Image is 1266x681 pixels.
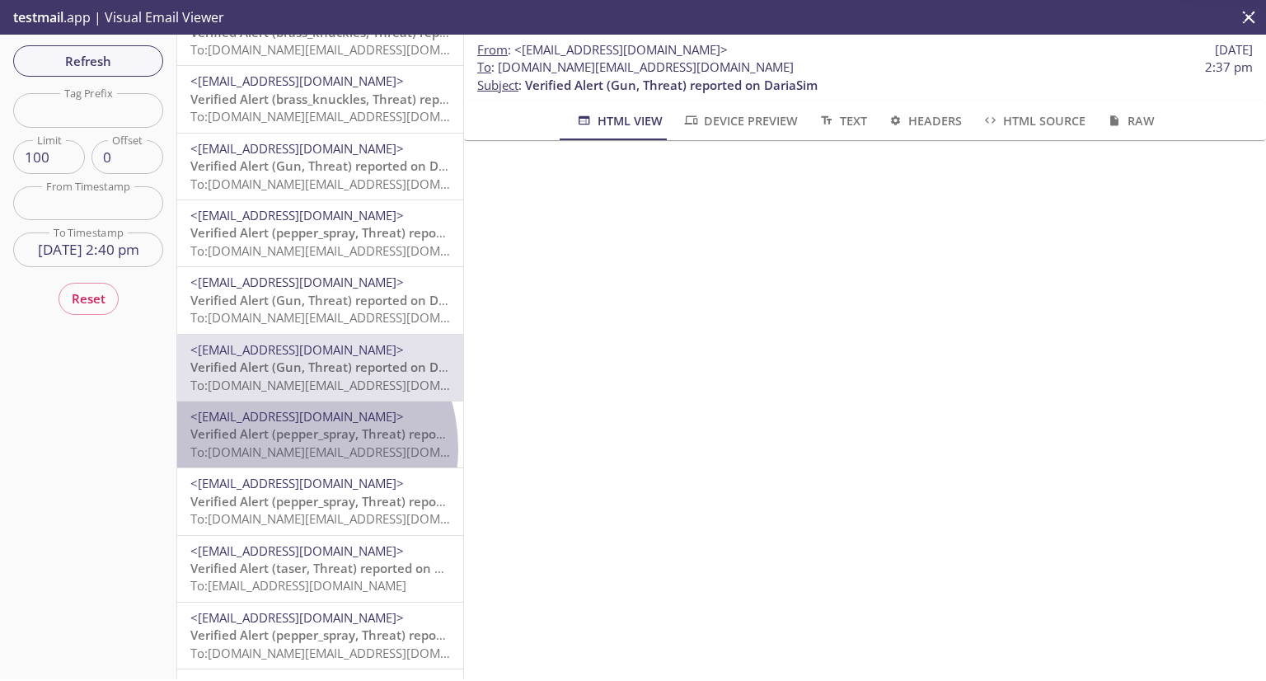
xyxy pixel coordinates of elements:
span: Refresh [26,50,150,72]
span: <[EMAIL_ADDRESS][DOMAIN_NAME]> [190,408,404,425]
span: To [477,59,491,75]
span: <[EMAIL_ADDRESS][DOMAIN_NAME]> [190,73,404,89]
span: To: [DOMAIN_NAME][EMAIL_ADDRESS][DOMAIN_NAME] [190,510,504,527]
span: <[EMAIL_ADDRESS][DOMAIN_NAME]> [190,609,404,626]
span: <[EMAIL_ADDRESS][DOMAIN_NAME]> [190,207,404,223]
div: <[EMAIL_ADDRESS][DOMAIN_NAME]>Verified Alert (Gun, Threat) reported on DariaSimTo:[DOMAIN_NAME][E... [177,134,463,200]
span: To: [DOMAIN_NAME][EMAIL_ADDRESS][DOMAIN_NAME] [190,176,504,192]
span: Verified Alert (taser, Threat) reported on DariaSim [190,560,488,576]
span: <[EMAIL_ADDRESS][DOMAIN_NAME]> [514,41,728,58]
span: <[EMAIL_ADDRESS][DOMAIN_NAME]> [190,542,404,559]
span: To: [DOMAIN_NAME][EMAIL_ADDRESS][DOMAIN_NAME] [190,108,504,124]
span: <[EMAIL_ADDRESS][DOMAIN_NAME]> [190,341,404,358]
span: From [477,41,508,58]
div: <[EMAIL_ADDRESS][DOMAIN_NAME]>Verified Alert (Gun, Threat) reported on DariaSimTo:[DOMAIN_NAME][E... [177,335,463,401]
span: Reset [72,288,105,309]
div: <[EMAIL_ADDRESS][DOMAIN_NAME]>Verified Alert (Gun, Threat) reported on DariaSimTo:[DOMAIN_NAME][E... [177,267,463,333]
span: testmail [13,8,63,26]
button: Refresh [13,45,163,77]
span: Verified Alert (pepper_spray, Threat) reported on DariaSim [190,224,537,241]
span: <[EMAIL_ADDRESS][DOMAIN_NAME]> [190,274,404,290]
span: Subject [477,77,518,93]
p: : [477,59,1253,94]
span: To: [DOMAIN_NAME][EMAIL_ADDRESS][DOMAIN_NAME] [190,645,504,661]
span: To: [DOMAIN_NAME][EMAIL_ADDRESS][DOMAIN_NAME] [190,444,504,460]
div: <[EMAIL_ADDRESS][DOMAIN_NAME]>Verified Alert (pepper_spray, Threat) reported on DariaSimTo:[DOMAI... [177,200,463,266]
span: Verified Alert (Gun, Threat) reported on DariaSim [190,359,483,375]
span: Verified Alert (Gun, Threat) reported on DariaSim [525,77,818,93]
span: <[EMAIL_ADDRESS][DOMAIN_NAME]> [190,475,404,491]
span: Verified Alert (pepper_spray, Threat) reported on DariaSim [190,493,537,510]
span: : [DOMAIN_NAME][EMAIL_ADDRESS][DOMAIN_NAME] [477,59,794,76]
span: 2:37 pm [1205,59,1253,76]
span: To: [DOMAIN_NAME][EMAIL_ADDRESS][DOMAIN_NAME] [190,377,504,393]
span: To: [DOMAIN_NAME][EMAIL_ADDRESS][DOMAIN_NAME] [190,309,504,326]
span: Device Preview [682,110,798,131]
span: Headers [887,110,962,131]
div: <[EMAIL_ADDRESS][DOMAIN_NAME]>Verified Alert (pepper_spray, Threat) reported on DariaSimTo:[DOMAI... [177,603,463,669]
span: Verified Alert (Gun, Threat) reported on DariaSim [190,292,483,308]
div: <[EMAIL_ADDRESS][DOMAIN_NAME]>Verified Alert (pepper_spray, Threat) reported on DariaSimTo:[DOMAI... [177,468,463,534]
div: <[EMAIL_ADDRESS][DOMAIN_NAME]>Verified Alert (pepper_spray, Threat) reported on DariaSimTo:[DOMAI... [177,402,463,467]
span: : [477,41,728,59]
span: Verified Alert (pepper_spray, Threat) reported on DariaSim [190,627,537,643]
div: <[EMAIL_ADDRESS][DOMAIN_NAME]>Verified Alert (taser, Threat) reported on DariaSimTo:[EMAIL_ADDRES... [177,536,463,602]
span: Verified Alert (brass_knuckles, Threat) reported on DariaSim [190,91,547,107]
button: Reset [59,283,119,314]
span: [DATE] [1215,41,1253,59]
span: To: [DOMAIN_NAME][EMAIL_ADDRESS][DOMAIN_NAME] [190,41,504,58]
span: To: [DOMAIN_NAME][EMAIL_ADDRESS][DOMAIN_NAME] [190,242,504,259]
span: HTML View [575,110,662,131]
span: Verified Alert (pepper_spray, Threat) reported on DariaSim [190,425,537,442]
span: To: [EMAIL_ADDRESS][DOMAIN_NAME] [190,577,406,594]
span: <[EMAIL_ADDRESS][DOMAIN_NAME]> [190,140,404,157]
span: Verified Alert (Gun, Threat) reported on DariaSim [190,157,483,174]
div: <[EMAIL_ADDRESS][DOMAIN_NAME]>Verified Alert (brass_knuckles, Threat) reported on DariaSimTo:[DOM... [177,66,463,132]
span: HTML Source [982,110,1085,131]
span: Verified Alert (brass_knuckles, Threat) reported on DariaSim [190,24,547,40]
span: Raw [1105,110,1154,131]
span: Text [818,110,866,131]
